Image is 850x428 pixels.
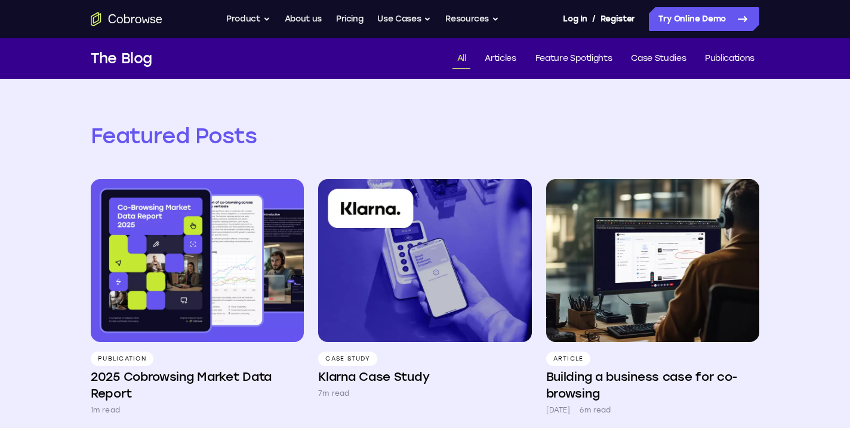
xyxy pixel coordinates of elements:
[480,49,521,69] a: Articles
[700,49,759,69] a: Publications
[318,352,377,366] p: Case Study
[91,352,153,366] p: Publication
[649,7,759,31] a: Try Online Demo
[452,49,471,69] a: All
[91,122,759,150] h2: Featured Posts
[226,7,270,31] button: Product
[546,179,759,342] img: Building a business case for co-browsing
[318,179,531,399] a: Case Study Klarna Case Study 7m read
[580,404,611,416] p: 6m read
[318,179,531,342] img: Klarna Case Study
[91,12,162,26] a: Go to the home page
[91,179,304,342] img: 2025 Cobrowsing Market Data Report
[592,12,596,26] span: /
[563,7,587,31] a: Log In
[91,48,152,69] h1: The Blog
[546,179,759,416] a: Article Building a business case for co-browsing [DATE] 6m read
[546,404,571,416] p: [DATE]
[531,49,617,69] a: Feature Spotlights
[546,368,759,402] h4: Building a business case for co-browsing
[546,352,591,366] p: Article
[336,7,364,31] a: Pricing
[318,368,429,385] h4: Klarna Case Study
[626,49,691,69] a: Case Studies
[377,7,431,31] button: Use Cases
[318,387,349,399] p: 7m read
[285,7,322,31] a: About us
[91,368,304,402] h4: 2025 Cobrowsing Market Data Report
[91,404,120,416] p: 1m read
[445,7,499,31] button: Resources
[600,7,635,31] a: Register
[91,179,304,416] a: Publication 2025 Cobrowsing Market Data Report 1m read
